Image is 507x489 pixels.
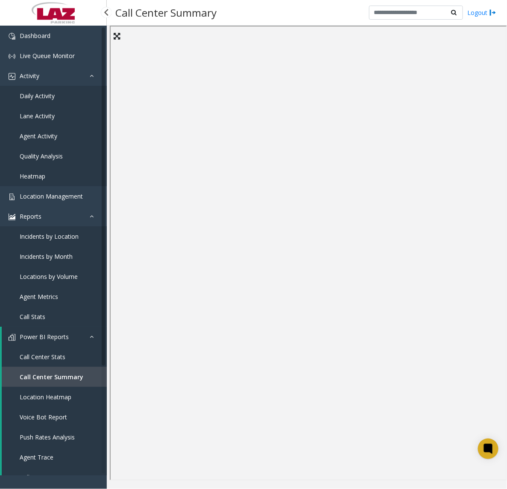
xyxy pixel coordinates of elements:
[9,73,15,80] img: 'icon'
[20,413,67,421] span: Voice Bot Report
[20,252,73,261] span: Incidents by Month
[20,453,53,461] span: Agent Trace
[20,92,55,100] span: Daily Activity
[20,293,58,301] span: Agent Metrics
[111,2,221,23] h3: Call Center Summary
[9,193,15,200] img: 'icon'
[20,232,79,240] span: Incidents by Location
[20,272,78,281] span: Locations by Volume
[20,373,83,381] span: Call Center Summary
[9,53,15,60] img: 'icon'
[20,433,75,441] span: Push Rates Analysis
[20,72,39,80] span: Activity
[467,8,496,17] a: Logout
[20,393,71,401] span: Location Heatmap
[20,212,41,220] span: Reports
[2,467,107,487] a: Call Trace
[20,313,45,321] span: Call Stats
[20,333,69,341] span: Power BI Reports
[20,152,63,160] span: Quality Analysis
[20,112,55,120] span: Lane Activity
[2,347,107,367] a: Call Center Stats
[489,8,496,17] img: logout
[20,132,57,140] span: Agent Activity
[2,387,107,407] a: Location Heatmap
[2,327,107,347] a: Power BI Reports
[20,52,75,60] span: Live Queue Monitor
[20,353,65,361] span: Call Center Stats
[9,33,15,40] img: 'icon'
[2,447,107,467] a: Agent Trace
[2,427,107,447] a: Push Rates Analysis
[20,32,50,40] span: Dashboard
[20,192,83,200] span: Location Management
[2,367,107,387] a: Call Center Summary
[20,172,45,180] span: Heatmap
[9,334,15,341] img: 'icon'
[20,473,47,481] span: Call Trace
[2,407,107,427] a: Voice Bot Report
[9,214,15,220] img: 'icon'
